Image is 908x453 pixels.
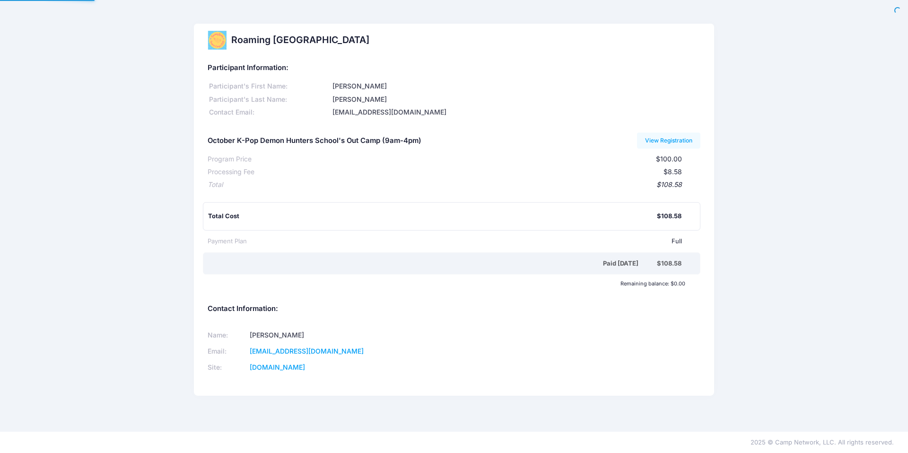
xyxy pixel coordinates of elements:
[208,64,700,72] h5: Participant Information:
[208,81,331,91] div: Participant's First Name:
[247,237,682,246] div: Full
[331,107,701,117] div: [EMAIL_ADDRESS][DOMAIN_NAME]
[231,35,369,45] h2: Roaming [GEOGRAPHIC_DATA]
[247,328,442,344] td: [PERSON_NAME]
[208,137,421,145] h5: October K-Pop Demon Hunters School's Out Camp (9am-4pm)
[208,154,252,164] div: Program Price
[637,133,701,149] a: View Registration
[656,155,682,163] span: $100.00
[223,180,682,190] div: $108.58
[208,167,254,177] div: Processing Fee
[331,81,701,91] div: [PERSON_NAME]
[254,167,682,177] div: $8.58
[208,328,247,344] td: Name:
[331,95,701,105] div: [PERSON_NAME]
[250,347,364,355] a: [EMAIL_ADDRESS][DOMAIN_NAME]
[210,259,657,268] div: Paid [DATE]
[250,363,305,371] a: [DOMAIN_NAME]
[208,107,331,117] div: Contact Email:
[208,95,331,105] div: Participant's Last Name:
[751,438,894,446] span: 2025 © Camp Network, LLC. All rights reserved.
[208,212,657,221] div: Total Cost
[208,237,247,246] div: Payment Plan
[208,359,247,375] td: Site:
[203,281,690,286] div: Remaining balance: $0.00
[208,305,700,313] h5: Contact Information:
[208,180,223,190] div: Total
[208,344,247,360] td: Email:
[657,212,681,221] div: $108.58
[657,259,681,268] div: $108.58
